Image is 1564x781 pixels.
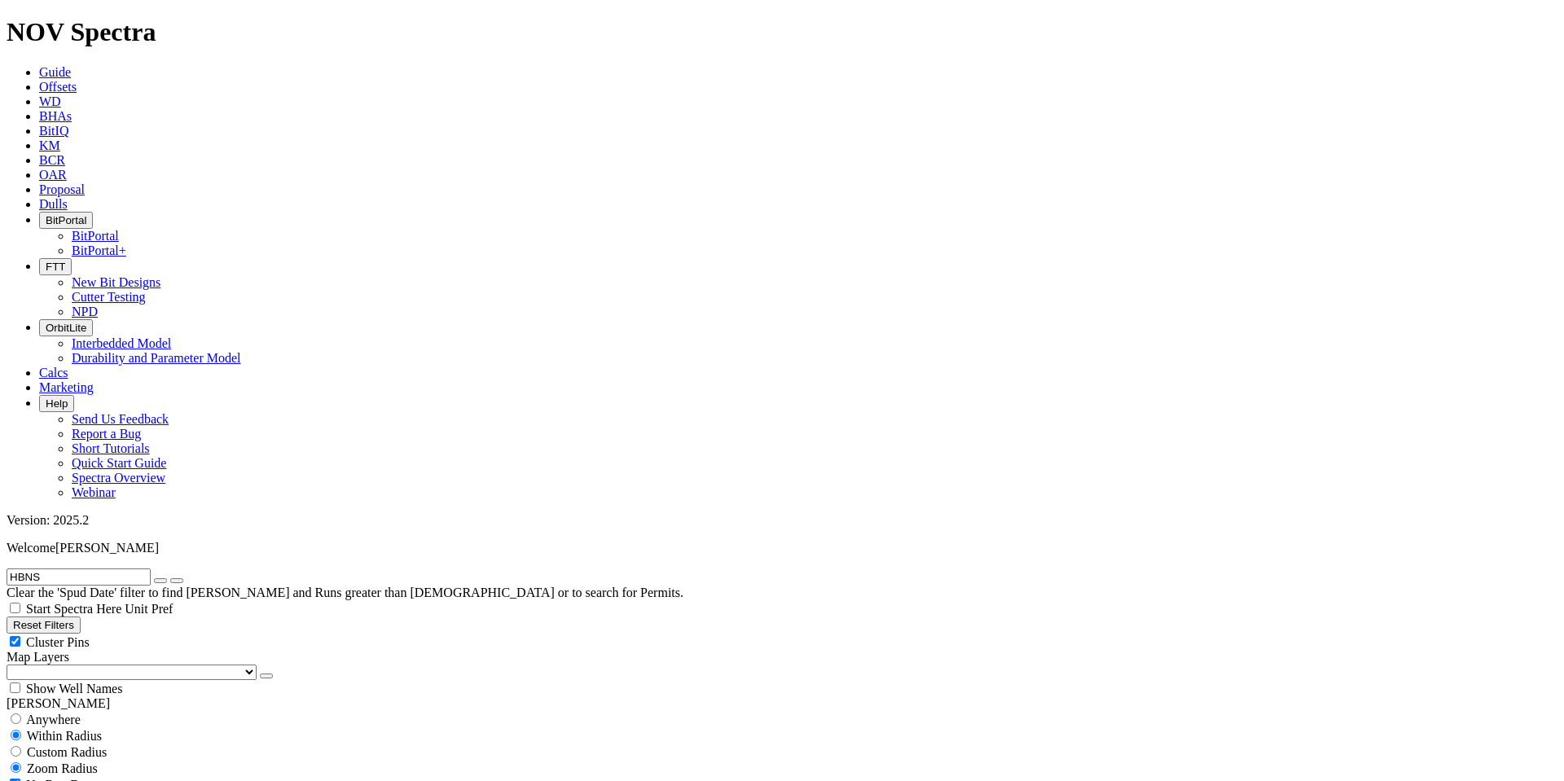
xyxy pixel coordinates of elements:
span: Start Spectra Here [26,602,121,616]
span: Map Layers [7,650,69,664]
a: Durability and Parameter Model [72,351,241,365]
div: [PERSON_NAME] [7,696,1557,711]
a: BHAs [39,109,72,123]
span: Help [46,397,68,410]
a: Interbedded Model [72,336,171,350]
a: BitPortal [72,229,119,243]
button: Help [39,395,74,412]
h1: NOV Spectra [7,17,1557,47]
a: Guide [39,65,71,79]
div: Version: 2025.2 [7,513,1557,528]
span: Zoom Radius [27,761,98,775]
span: Within Radius [27,729,102,743]
span: FTT [46,261,65,273]
button: OrbitLite [39,319,93,336]
span: OrbitLite [46,322,86,334]
a: Proposal [39,182,85,196]
a: Offsets [39,80,77,94]
input: Search [7,568,151,586]
a: BitPortal+ [72,244,126,257]
span: Clear the 'Spud Date' filter to find [PERSON_NAME] and Runs greater than [DEMOGRAPHIC_DATA] or to... [7,586,683,599]
a: New Bit Designs [72,275,160,289]
a: Calcs [39,366,68,380]
a: Cutter Testing [72,290,146,304]
span: [PERSON_NAME] [55,541,159,555]
a: Quick Start Guide [72,456,166,470]
a: Webinar [72,485,116,499]
a: Send Us Feedback [72,412,169,426]
button: Reset Filters [7,616,81,634]
span: Unit Pref [125,602,173,616]
a: Short Tutorials [72,441,150,455]
a: NPD [72,305,98,318]
a: WD [39,94,61,108]
a: OAR [39,168,67,182]
p: Welcome [7,541,1557,555]
button: FTT [39,258,72,275]
a: BCR [39,153,65,167]
span: Cluster Pins [26,635,90,649]
a: Marketing [39,380,94,394]
span: Show Well Names [26,682,122,695]
input: Start Spectra Here [10,603,20,613]
span: Anywhere [26,713,81,726]
a: BitIQ [39,124,68,138]
a: Dulls [39,197,68,211]
a: KM [39,138,60,152]
button: BitPortal [39,212,93,229]
span: BitPortal [46,214,86,226]
a: Report a Bug [72,427,141,441]
a: Spectra Overview [72,471,165,485]
span: Custom Radius [27,745,107,759]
